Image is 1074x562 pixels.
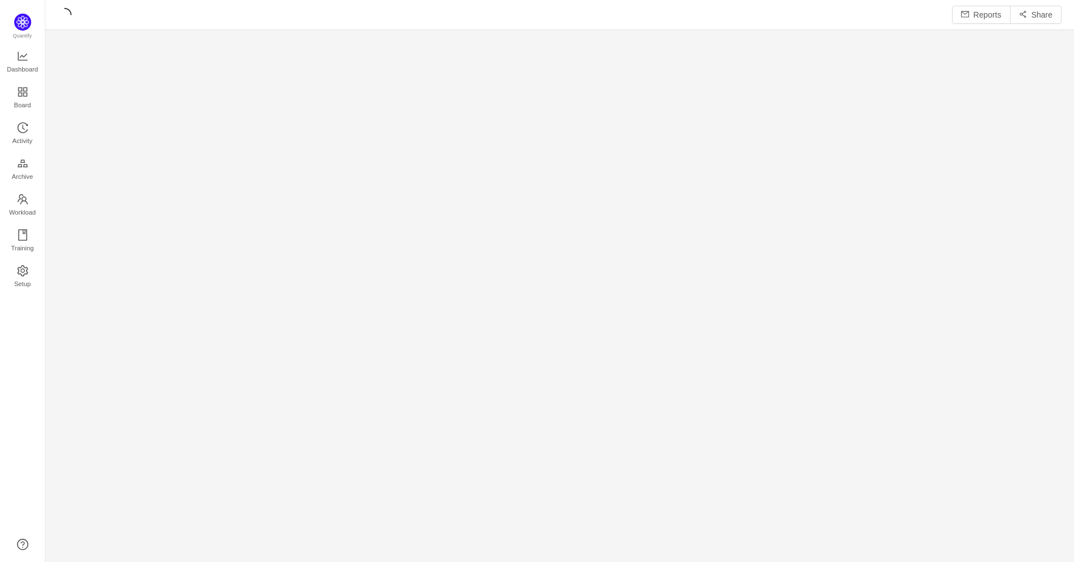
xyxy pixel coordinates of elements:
[17,265,28,276] i: icon: setting
[17,229,28,241] i: icon: book
[17,194,28,217] a: Workload
[17,87,28,110] a: Board
[14,94,31,116] span: Board
[17,266,28,288] a: Setup
[58,8,71,22] i: icon: loading
[17,539,28,550] a: icon: question-circle
[17,158,28,181] a: Archive
[12,165,33,188] span: Archive
[17,230,28,253] a: Training
[17,51,28,62] i: icon: line-chart
[14,272,31,295] span: Setup
[9,201,36,224] span: Workload
[11,237,33,259] span: Training
[14,14,31,31] img: Quantify
[17,122,28,133] i: icon: history
[17,158,28,169] i: icon: gold
[17,51,28,74] a: Dashboard
[17,194,28,205] i: icon: team
[13,33,32,39] span: Quantify
[7,58,38,81] span: Dashboard
[17,123,28,145] a: Activity
[12,129,32,152] span: Activity
[1010,6,1062,24] button: icon: share-altShare
[952,6,1010,24] button: icon: mailReports
[17,86,28,98] i: icon: appstore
